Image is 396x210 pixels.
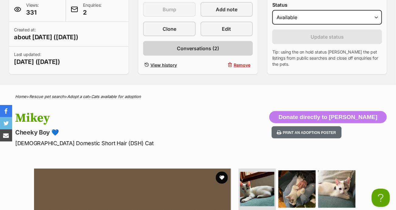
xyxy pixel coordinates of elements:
button: Print an adoption poster [272,126,342,139]
label: Status [272,2,382,8]
a: Rescue pet search [29,94,64,99]
button: Donate directly to [PERSON_NAME] [269,111,387,123]
img: Photo of Mikey [278,170,316,208]
h1: Mikey [15,111,242,125]
span: Remove [234,62,250,68]
span: Edit [222,25,231,33]
a: Edit [201,22,253,36]
img: Photo of Mikey [318,170,356,208]
a: Adopt a cat [67,94,88,99]
a: Cats available for adoption [91,94,141,99]
p: Last updated: [14,51,60,66]
span: [DATE] ([DATE]) [14,58,60,66]
a: Clone [143,22,196,36]
button: Update status [272,30,382,44]
p: [DEMOGRAPHIC_DATA] Domestic Short Hair (DSH) Cat [15,139,242,147]
span: View history [150,62,177,68]
span: Conversations (2) [177,45,219,52]
p: Cheeky Boy 💙 [15,128,242,137]
p: Created at: [14,27,78,41]
span: Bump [163,6,176,13]
img: Photo of Mikey [240,172,274,206]
a: Home [15,94,26,99]
span: 331 [26,8,39,17]
iframe: Help Scout Beacon - Open [372,189,390,207]
a: Conversations (2) [143,41,253,56]
button: favourite [216,172,228,184]
a: View history [143,61,196,69]
span: Add note [216,6,237,13]
button: Bump [143,2,196,17]
button: Remove [201,61,253,69]
span: Update status [311,33,344,40]
p: Tip: using the on hold status [PERSON_NAME] the pet listings from public searches and close off e... [272,49,382,67]
a: Add note [201,2,253,17]
span: Clone [163,25,176,33]
p: Enquiries: [83,2,102,17]
p: Views: [26,2,39,17]
span: about [DATE] ([DATE]) [14,33,78,41]
span: 2 [83,8,102,17]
